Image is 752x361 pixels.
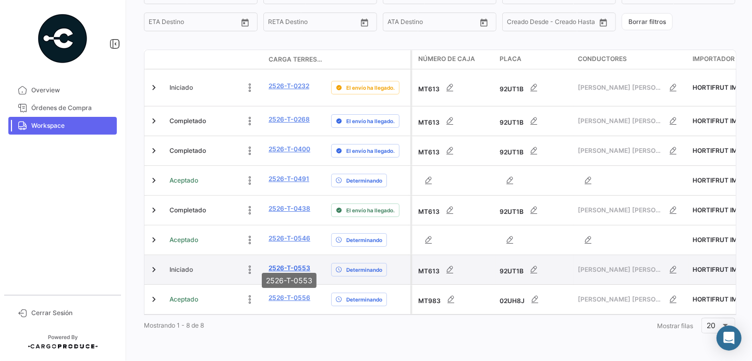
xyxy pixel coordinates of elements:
input: Desde [149,20,167,27]
span: El envío ha llegado. [346,117,395,125]
span: Completado [169,116,206,126]
span: Número de Caja [418,54,475,64]
input: ATA Desde [387,20,419,27]
a: 2526-T-0400 [269,145,310,154]
button: Open calendar [476,15,492,30]
span: Mostrando 1 - 8 de 8 [144,321,204,329]
span: [PERSON_NAME] [PERSON_NAME] [PERSON_NAME] [578,83,663,92]
span: El envío ha llegado. [346,83,395,92]
span: Placa [500,54,521,64]
a: Expand/Collapse Row [149,264,159,275]
span: [PERSON_NAME] [PERSON_NAME] [578,265,663,274]
span: El envío ha llegado. [346,206,395,214]
a: 2526-T-0232 [269,81,309,91]
a: Overview [8,81,117,99]
a: 2526-T-0268 [269,115,310,124]
a: 2526-T-0556 [269,293,310,303]
span: Completado [169,146,206,155]
span: Órdenes de Compra [31,103,113,113]
span: [PERSON_NAME] [PERSON_NAME] [PERSON_NAME] [578,295,663,304]
a: 2526-T-0438 [269,204,310,213]
span: Carga Terrestre # [269,55,323,64]
span: Cerrar Sesión [31,308,113,318]
div: MT613 [418,140,491,161]
div: 92UT1B [500,140,569,161]
span: Workspace [31,121,113,130]
div: MT983 [418,289,491,310]
a: Órdenes de Compra [8,99,117,117]
div: 92UT1B [500,111,569,131]
span: Completado [169,206,206,215]
span: Iniciado [169,83,193,92]
span: Conductores [578,54,627,64]
input: Hasta [294,20,336,27]
span: [PERSON_NAME] [PERSON_NAME] [PERSON_NAME] [578,116,663,126]
button: Borrar filtros [622,13,673,30]
input: Hasta [175,20,217,27]
span: Importador [693,54,735,64]
div: 02UH8J [500,289,569,310]
div: 92UT1B [500,259,569,280]
input: ATA Hasta [427,20,469,27]
input: Desde [268,20,287,27]
input: Creado Hasta [553,20,596,27]
span: Mostrar filas [657,322,693,330]
span: Determinando [346,236,382,244]
datatable-header-cell: Placa [495,50,574,69]
span: Determinando [346,176,382,185]
div: 92UT1B [500,77,569,98]
a: Expand/Collapse Row [149,116,159,126]
a: Expand/Collapse Row [149,175,159,186]
div: Abrir Intercom Messenger [717,326,742,351]
span: Determinando [346,295,382,304]
a: Workspace [8,117,117,135]
button: Open calendar [596,15,611,30]
a: 2526-T-0491 [269,174,309,184]
span: Determinando [346,266,382,274]
div: MT613 [418,200,491,221]
a: Expand/Collapse Row [149,294,159,305]
span: Aceptado [169,295,198,304]
button: Open calendar [357,15,372,30]
span: Aceptado [169,235,198,245]
span: Overview [31,86,113,95]
span: [PERSON_NAME] [PERSON_NAME] [578,206,663,215]
div: MT613 [418,111,491,131]
div: MT613 [418,77,491,98]
datatable-header-cell: Carga Terrestre # [264,51,327,68]
datatable-header-cell: Conductores [574,50,688,69]
span: [PERSON_NAME] [PERSON_NAME] [PERSON_NAME] [578,146,663,155]
a: Expand/Collapse Row [149,146,159,156]
span: El envío ha llegado. [346,147,395,155]
img: powered-by.png [37,13,89,65]
span: 20 [707,321,716,330]
a: Expand/Collapse Row [149,205,159,215]
datatable-header-cell: Delay Status [327,55,410,64]
button: Open calendar [237,15,253,30]
a: Expand/Collapse Row [149,235,159,245]
div: 2526-T-0553 [262,273,317,288]
datatable-header-cell: Número de Caja [412,50,495,69]
span: Aceptado [169,176,198,185]
a: 2526-T-0546 [269,234,310,243]
datatable-header-cell: Estado [165,55,264,64]
input: Creado Desde [507,20,546,27]
div: 92UT1B [500,200,569,221]
div: MT613 [418,259,491,280]
span: Iniciado [169,265,193,274]
a: Expand/Collapse Row [149,82,159,93]
a: 2526-T-0553 [269,263,310,273]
